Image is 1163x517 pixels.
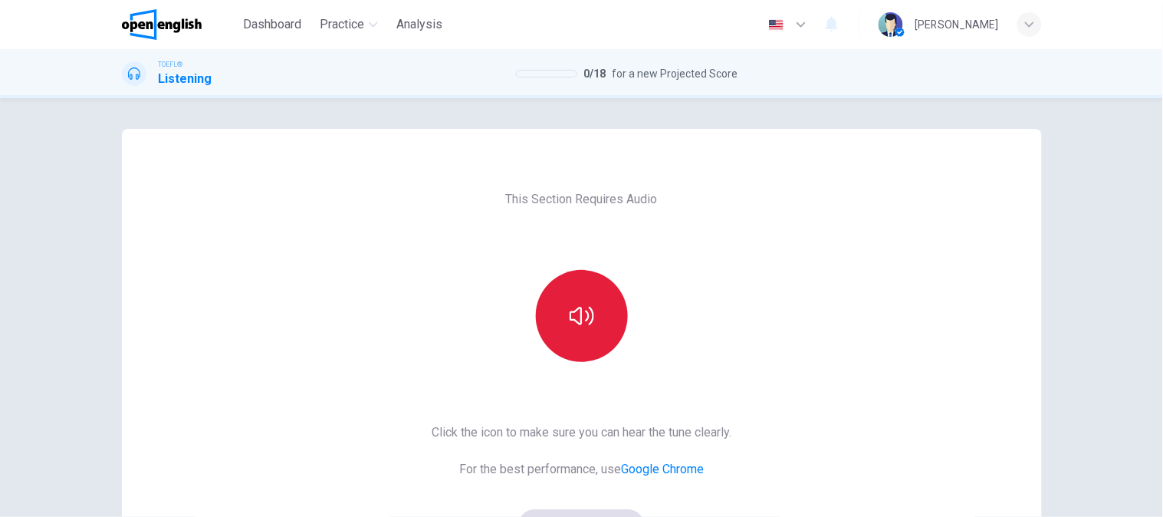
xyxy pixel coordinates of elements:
span: Analysis [396,15,442,34]
button: Analysis [390,11,448,38]
span: For the best performance, use [432,460,731,479]
a: OpenEnglish logo [122,9,238,40]
span: Dashboard [243,15,301,34]
span: This Section Requires Audio [506,190,658,209]
span: TOEFL® [159,59,183,70]
a: Google Chrome [621,462,704,476]
img: OpenEnglish logo [122,9,202,40]
div: [PERSON_NAME] [915,15,999,34]
button: Dashboard [237,11,307,38]
h1: Listening [159,70,212,88]
span: for a new Projected Score [612,64,738,83]
span: 0 / 18 [583,64,606,83]
button: Practice [314,11,384,38]
span: Click the icon to make sure you can hear the tune clearly. [432,423,731,442]
img: Profile picture [879,12,903,37]
span: Practice [320,15,364,34]
img: en [767,19,786,31]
